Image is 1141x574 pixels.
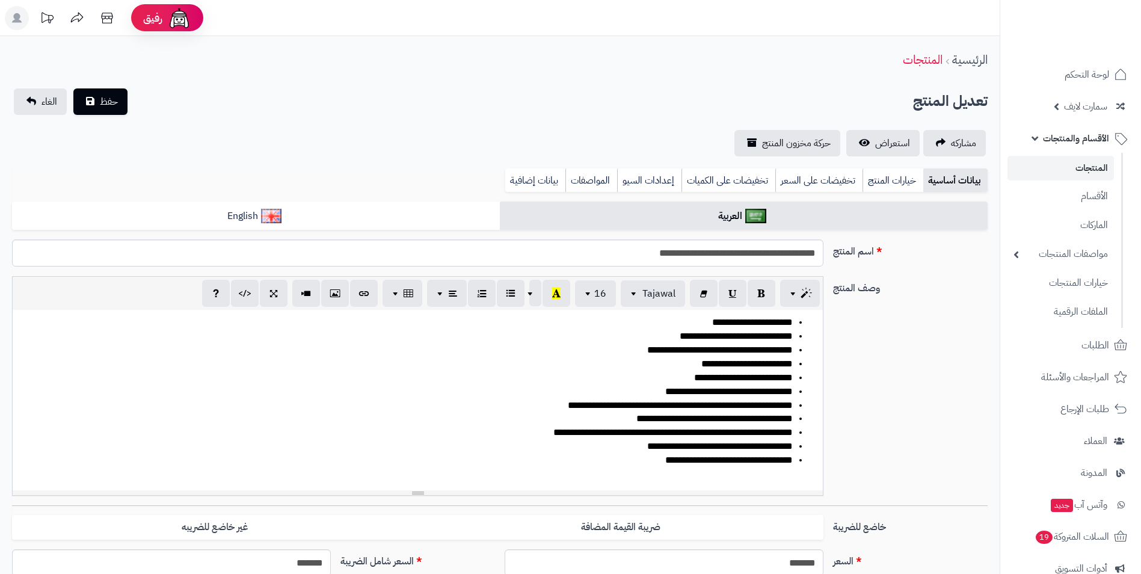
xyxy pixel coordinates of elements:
label: وصف المنتج [828,276,992,295]
label: ضريبة القيمة المضافة [418,515,823,540]
a: طلبات الإرجاع [1007,395,1134,424]
span: السلات المتروكة [1035,528,1109,545]
a: لوحة التحكم [1007,60,1134,89]
span: العملاء [1084,433,1107,449]
span: وآتس آب [1050,496,1107,513]
a: تحديثات المنصة [32,6,62,33]
span: الطلبات [1081,337,1109,354]
a: إعدادات السيو [617,168,681,193]
span: حركة مخزون المنتج [762,136,831,150]
span: 16 [594,286,606,301]
span: الأقسام والمنتجات [1043,130,1109,147]
a: المواصفات [565,168,617,193]
span: سمارت لايف [1064,98,1107,115]
span: حفظ [100,94,118,109]
label: السعر [828,549,992,569]
label: اسم المنتج [828,239,992,259]
a: الطلبات [1007,331,1134,360]
h2: تعديل المنتج [913,89,988,114]
a: العربية [500,202,988,231]
a: وآتس آبجديد [1007,490,1134,519]
a: المنتجات [903,51,943,69]
span: جديد [1051,499,1073,512]
a: الأقسام [1007,184,1114,209]
a: الرئيسية [952,51,988,69]
img: ai-face.png [167,6,191,30]
a: بيانات إضافية [505,168,565,193]
a: خيارات المنتجات [1007,270,1114,296]
a: استعراض [846,130,920,156]
label: السعر شامل الضريبة [336,549,500,569]
a: الغاء [14,88,67,115]
span: الغاء [42,94,57,109]
a: تخفيضات على السعر [775,168,863,193]
button: Tajawal [621,280,685,307]
span: رفيق [143,11,162,25]
span: استعراض [875,136,910,150]
a: المدونة [1007,458,1134,487]
a: مواصفات المنتجات [1007,241,1114,267]
a: المراجعات والأسئلة [1007,363,1134,392]
span: المدونة [1081,464,1107,481]
span: Tajawal [642,286,675,301]
button: 16 [575,280,616,307]
a: خيارات المنتج [863,168,923,193]
a: English [12,202,500,231]
label: خاضع للضريبة [828,515,992,534]
a: المنتجات [1007,156,1114,181]
img: English [261,209,282,223]
a: الماركات [1007,212,1114,238]
a: حركة مخزون المنتج [734,130,840,156]
a: بيانات أساسية [923,168,988,193]
span: المراجعات والأسئلة [1041,369,1109,386]
a: مشاركه [923,130,986,156]
a: العملاء [1007,427,1134,455]
a: تخفيضات على الكميات [681,168,775,193]
span: طلبات الإرجاع [1060,401,1109,418]
button: حفظ [73,88,128,115]
span: لوحة التحكم [1065,66,1109,83]
span: مشاركه [951,136,976,150]
a: السلات المتروكة19 [1007,522,1134,551]
img: العربية [745,209,766,223]
a: الملفات الرقمية [1007,299,1114,325]
label: غير خاضع للضريبه [12,515,417,540]
span: 19 [1035,530,1053,544]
